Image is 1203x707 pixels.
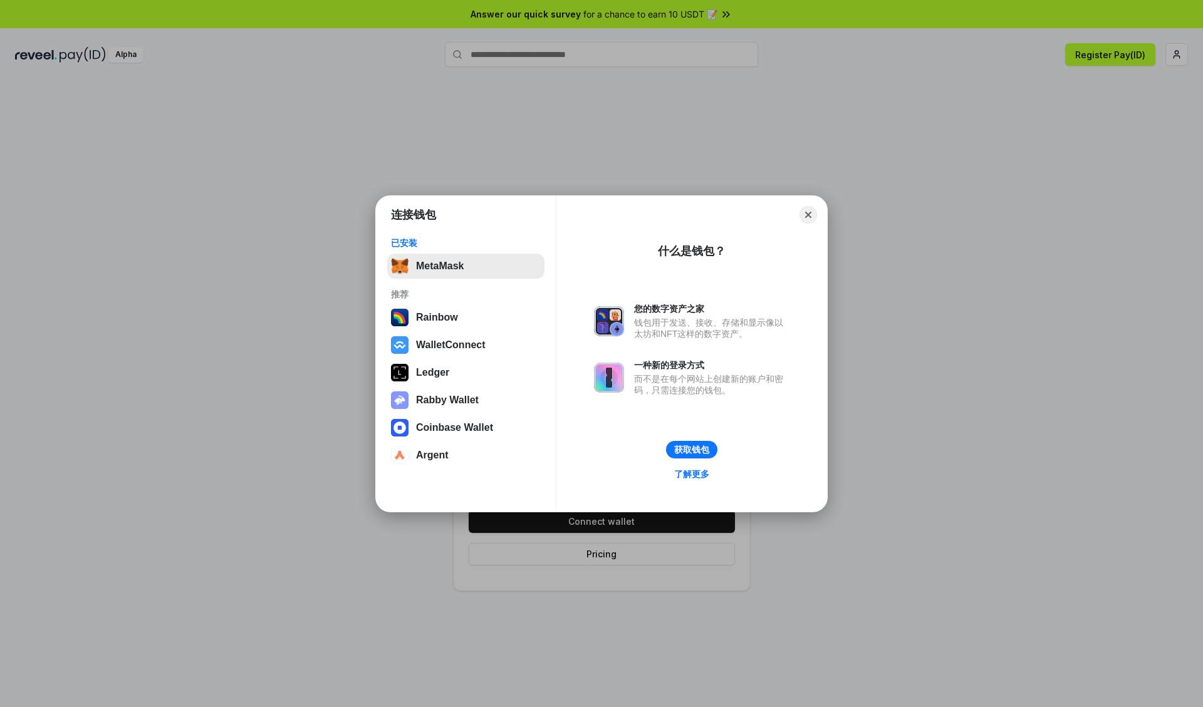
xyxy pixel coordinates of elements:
[416,339,486,351] div: WalletConnect
[666,441,717,458] button: 获取钱包
[387,254,544,279] button: MetaMask
[391,446,409,464] img: svg+xml,%3Csvg%20width%3D%2228%22%20height%3D%2228%22%20viewBox%3D%220%200%2028%2028%22%20fill%3D...
[387,388,544,413] button: Rabby Wallet
[391,289,541,300] div: 推荐
[667,466,717,482] a: 了解更多
[391,257,409,275] img: svg+xml,%3Csvg%20fill%3D%22none%22%20height%3D%2233%22%20viewBox%3D%220%200%2035%2033%22%20width%...
[634,373,789,396] div: 而不是在每个网站上创建新的账户和密码，只需连接您的钱包。
[634,317,789,339] div: 钱包用于发送、接收、存储和显示像以太坊和NFT这样的数字资产。
[416,367,449,378] div: Ledger
[387,360,544,385] button: Ledger
[391,207,436,222] h1: 连接钱包
[799,206,817,224] button: Close
[387,415,544,440] button: Coinbase Wallet
[391,419,409,436] img: svg+xml,%3Csvg%20width%3D%2228%22%20height%3D%2228%22%20viewBox%3D%220%200%2028%2028%22%20fill%3D...
[416,261,464,272] div: MetaMask
[634,359,789,371] div: 一种新的登录方式
[391,237,541,249] div: 已安装
[387,305,544,330] button: Rainbow
[391,309,409,326] img: svg+xml,%3Csvg%20width%3D%22120%22%20height%3D%22120%22%20viewBox%3D%220%200%20120%20120%22%20fil...
[391,336,409,354] img: svg+xml,%3Csvg%20width%3D%2228%22%20height%3D%2228%22%20viewBox%3D%220%200%2028%2028%22%20fill%3D...
[634,303,789,314] div: 您的数字资产之家
[674,468,709,480] div: 了解更多
[416,450,449,461] div: Argent
[391,391,409,409] img: svg+xml,%3Csvg%20xmlns%3D%22http%3A%2F%2Fwww.w3.org%2F2000%2Fsvg%22%20fill%3D%22none%22%20viewBox...
[658,244,726,259] div: 什么是钱包？
[391,364,409,381] img: svg+xml,%3Csvg%20xmlns%3D%22http%3A%2F%2Fwww.w3.org%2F2000%2Fsvg%22%20width%3D%2228%22%20height%3...
[416,395,479,406] div: Rabby Wallet
[387,333,544,358] button: WalletConnect
[594,363,624,393] img: svg+xml,%3Csvg%20xmlns%3D%22http%3A%2F%2Fwww.w3.org%2F2000%2Fsvg%22%20fill%3D%22none%22%20viewBox...
[674,444,709,455] div: 获取钱包
[416,312,458,323] div: Rainbow
[594,306,624,336] img: svg+xml,%3Csvg%20xmlns%3D%22http%3A%2F%2Fwww.w3.org%2F2000%2Fsvg%22%20fill%3D%22none%22%20viewBox...
[416,422,493,433] div: Coinbase Wallet
[387,443,544,468] button: Argent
